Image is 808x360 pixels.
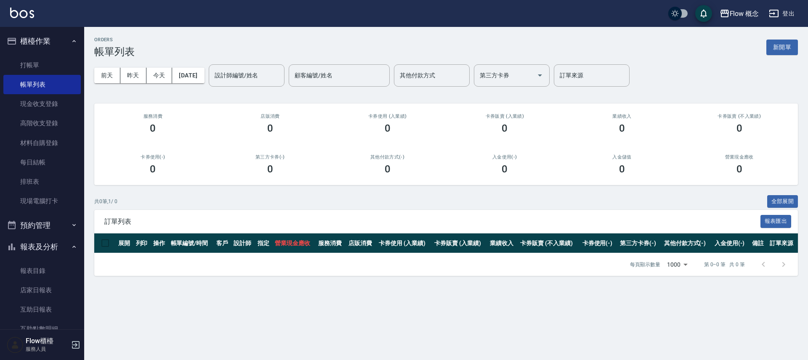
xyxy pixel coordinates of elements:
h2: 店販消費 [222,114,319,119]
a: 互助日報表 [3,300,81,319]
p: 每頁顯示數量 [630,261,660,268]
a: 高階收支登錄 [3,114,81,133]
h3: 服務消費 [104,114,202,119]
th: 訂單來源 [768,233,798,253]
button: 今天 [146,68,173,83]
h3: 0 [267,163,273,175]
th: 業績收入 [488,233,518,253]
p: 第 0–0 筆 共 0 筆 [704,261,745,268]
th: 第三方卡券(-) [618,233,662,253]
th: 卡券販賣 (不入業績) [518,233,580,253]
button: 預約管理 [3,214,81,236]
th: 展開 [116,233,134,253]
p: 共 0 筆, 1 / 0 [94,198,117,205]
th: 卡券使用 (入業績) [377,233,432,253]
th: 營業現金應收 [273,233,316,253]
a: 報表匯出 [760,217,792,225]
h3: 0 [619,163,625,175]
h2: 卡券販賣 (不入業績) [691,114,788,119]
h2: 卡券販賣 (入業績) [456,114,553,119]
h5: Flow櫃檯 [26,337,69,345]
a: 材料自購登錄 [3,133,81,153]
img: Person [7,336,24,353]
a: 排班表 [3,172,81,191]
h3: 0 [619,122,625,134]
h2: 卡券使用(-) [104,154,202,160]
button: 登出 [765,6,798,21]
th: 指定 [255,233,273,253]
th: 卡券使用(-) [580,233,618,253]
h2: 業績收入 [574,114,671,119]
a: 店家日報表 [3,281,81,300]
th: 卡券販賣 (入業績) [432,233,488,253]
h3: 0 [150,122,156,134]
button: 全部展開 [767,195,798,208]
button: 昨天 [120,68,146,83]
h3: 0 [267,122,273,134]
button: 報表及分析 [3,236,81,258]
h3: 0 [150,163,156,175]
h2: 第三方卡券(-) [222,154,319,160]
h3: 0 [385,163,391,175]
h2: 營業現金應收 [691,154,788,160]
th: 操作 [151,233,169,253]
div: 1000 [664,253,691,276]
a: 現金收支登錄 [3,94,81,114]
span: 訂單列表 [104,217,760,226]
h3: 0 [502,163,508,175]
th: 客戶 [214,233,232,253]
a: 現場電腦打卡 [3,191,81,211]
a: 新開單 [766,43,798,51]
button: Open [533,69,547,82]
a: 帳單列表 [3,75,81,94]
h3: 0 [736,163,742,175]
a: 報表目錄 [3,261,81,281]
div: Flow 概念 [730,8,759,19]
a: 互助點數明細 [3,319,81,339]
button: [DATE] [172,68,204,83]
th: 備註 [750,233,768,253]
th: 店販消費 [346,233,377,253]
h3: 帳單列表 [94,46,135,58]
h2: 入金儲值 [574,154,671,160]
h2: 其他付款方式(-) [339,154,436,160]
button: 前天 [94,68,120,83]
h2: 入金使用(-) [456,154,553,160]
img: Logo [10,8,34,18]
h2: ORDERS [94,37,135,42]
th: 列印 [134,233,151,253]
h3: 0 [502,122,508,134]
button: save [695,5,712,22]
h3: 0 [385,122,391,134]
button: 櫃檯作業 [3,30,81,52]
th: 帳單編號/時間 [169,233,214,253]
button: Flow 概念 [716,5,763,22]
a: 打帳單 [3,56,81,75]
th: 服務消費 [316,233,346,253]
th: 其他付款方式(-) [662,233,712,253]
p: 服務人員 [26,345,69,353]
th: 設計師 [231,233,255,253]
a: 每日結帳 [3,153,81,172]
button: 報表匯出 [760,215,792,228]
h3: 0 [736,122,742,134]
th: 入金使用(-) [712,233,750,253]
h2: 卡券使用 (入業績) [339,114,436,119]
button: 新開單 [766,40,798,55]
